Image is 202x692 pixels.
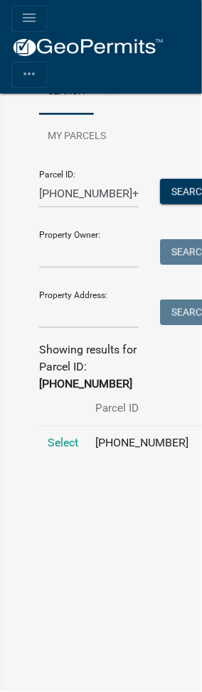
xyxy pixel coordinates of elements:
[39,341,163,392] div: Showing results for Parcel ID:
[39,114,115,160] a: My Parcels
[87,427,197,495] td: [PHONE_NUMBER]
[21,9,38,26] i: menu
[11,6,47,32] button: menu
[11,62,47,88] button: Toggle navigation
[39,377,132,390] strong: [PHONE_NUMBER]
[87,392,197,426] th: Parcel ID
[21,65,38,82] i: more_horiz
[48,436,78,450] a: Select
